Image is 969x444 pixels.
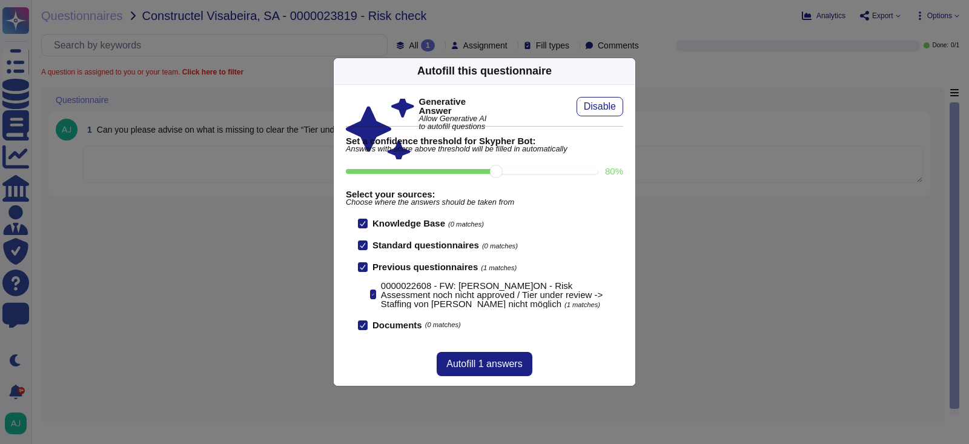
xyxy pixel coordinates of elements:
[346,145,623,153] span: Answers with score above threshold will be filled in automatically
[419,115,488,131] span: Allow Generative AI to autofill questions
[346,199,623,207] span: Choose where the answers should be taken from
[605,167,623,176] label: 80 %
[372,240,479,250] b: Standard questionnaires
[417,63,552,79] div: Autofill this questionnaire
[448,220,484,228] span: (0 matches)
[584,102,616,111] span: Disable
[372,218,445,228] b: Knowledge Base
[381,280,603,309] span: 0000022608 - FW: [PERSON_NAME]ON - Risk Assessment noch nicht approved / Tier under review -> Sta...
[425,322,461,328] span: (0 matches)
[372,320,422,330] b: Documents
[577,97,623,116] button: Disable
[346,190,623,199] b: Select your sources:
[446,359,522,369] span: Autofill 1 answers
[481,264,517,271] span: (1 matches)
[419,97,488,115] b: Generative Answer
[437,352,532,376] button: Autofill 1 answers
[482,242,518,250] span: (0 matches)
[372,262,478,272] b: Previous questionnaires
[564,301,600,308] span: (1 matches)
[346,136,623,145] b: Set a confidence threshold for Skypher Bot:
